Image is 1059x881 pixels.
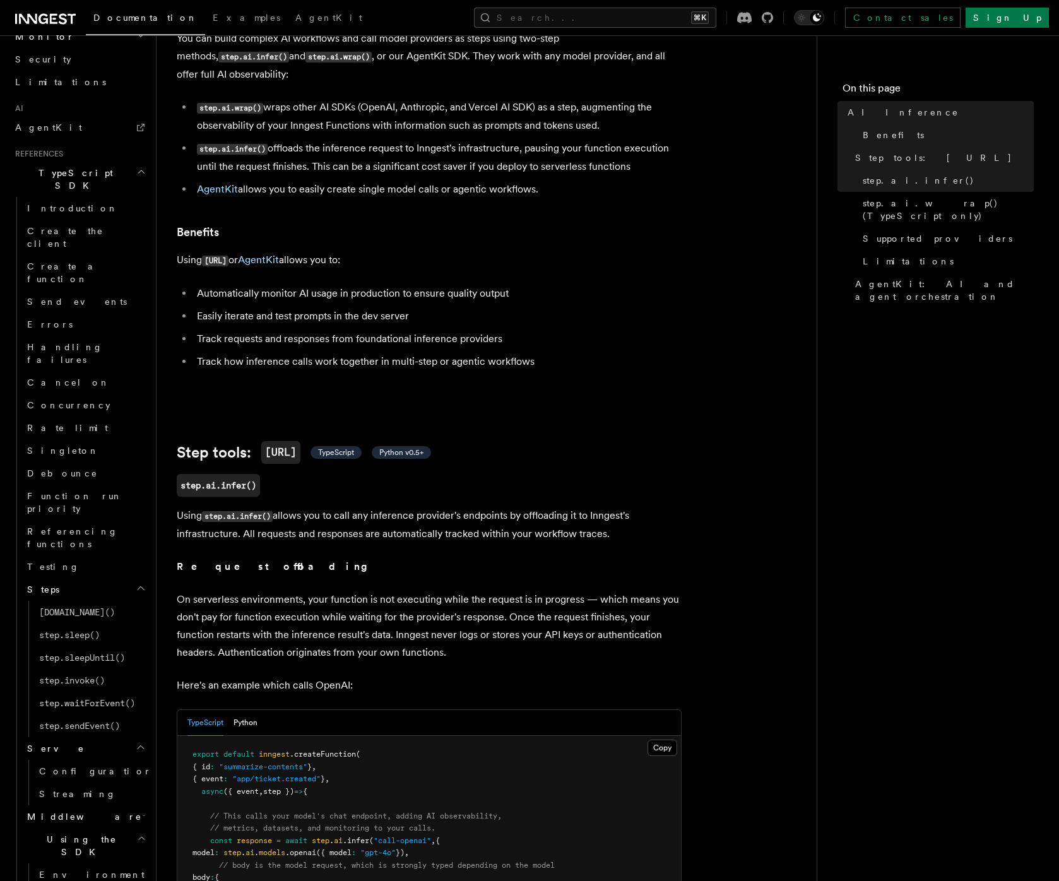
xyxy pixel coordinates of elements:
span: { [435,836,440,845]
p: Using allows you to call any inference provider's endpoints by offloading it to Inngest's infrast... [177,507,682,543]
p: On serverless environments, your function is not executing while the request is in progress — whi... [177,591,682,661]
a: Introduction [22,197,148,220]
a: Step tools: [URL] [850,146,1034,169]
span: = [276,836,281,845]
li: Easily iterate and test prompts in the dev server [193,307,682,325]
a: AgentKit [238,254,279,266]
span: default [223,750,254,759]
span: "summarize-contents" [219,762,307,771]
span: ( [356,750,360,759]
a: Contact sales [845,8,961,28]
span: Concurrency [27,400,110,410]
a: step.waitForEvent() [34,692,148,714]
span: step.ai.infer() [863,174,974,187]
span: ({ event [223,787,259,796]
span: } [307,762,312,771]
span: ( [369,836,374,845]
kbd: ⌘K [691,11,709,24]
a: step.sendEvent() [34,714,148,737]
span: step.sendEvent() [39,721,120,731]
span: Testing [27,562,80,572]
span: TypeScript [318,447,354,458]
span: export [192,750,219,759]
span: Limitations [863,255,954,268]
span: [DOMAIN_NAME]() [39,607,115,617]
code: [URL] [261,441,300,464]
span: async [201,787,223,796]
span: Benefits [863,129,924,141]
a: Security [10,48,148,71]
span: response [237,836,272,845]
span: AgentKit [15,122,82,133]
span: , [312,762,316,771]
span: Send events [27,297,127,307]
span: step.sleepUntil() [39,653,125,663]
span: step [223,848,241,857]
span: : [352,848,356,857]
span: Handling failures [27,342,103,365]
a: Benefits [858,124,1034,146]
li: Automatically monitor AI usage in production to ensure quality output [193,285,682,302]
li: wraps other AI SDKs (OpenAI, Anthropic, and Vercel AI SDK) as a step, augmenting the observabilit... [193,98,682,134]
a: Sign Up [966,8,1049,28]
a: AgentKit [197,183,238,195]
span: step.invoke() [39,675,105,685]
button: Monitor [10,25,148,48]
span: const [210,836,232,845]
span: }) [396,848,405,857]
span: Function run priority [27,491,122,514]
span: , [325,774,329,783]
span: Limitations [15,77,106,87]
span: { [303,787,307,796]
a: Errors [22,313,148,336]
span: : [215,848,219,857]
a: step.ai.infer() [177,474,260,497]
a: step.ai.wrap() (TypeScript only) [858,192,1034,227]
span: .openai [285,848,316,857]
span: Singleton [27,446,99,456]
span: AgentKit [295,13,362,23]
span: Referencing functions [27,526,118,549]
li: Track requests and responses from foundational inference providers [193,330,682,348]
p: You can build complex AI workflows and call model providers as steps using two-step methods, and ... [177,30,682,83]
span: { id [192,762,210,771]
span: Create the client [27,226,104,249]
p: Using or allows you to: [177,251,682,269]
button: Toggle dark mode [794,10,824,25]
span: Streaming [39,789,116,799]
span: Steps [22,583,59,596]
a: AgentKit [10,116,148,139]
span: Introduction [27,203,118,213]
span: References [10,149,63,159]
button: TypeScript SDK [10,162,148,197]
span: , [431,836,435,845]
span: Step tools: [URL] [855,151,1012,164]
span: "gpt-4o" [360,848,396,857]
a: AI Inference [843,101,1034,124]
a: Benefits [177,223,219,241]
span: step [312,836,329,845]
span: Middleware [22,810,142,823]
span: Python v0.5+ [379,447,423,458]
a: [DOMAIN_NAME]() [34,601,148,624]
a: Create the client [22,220,148,255]
span: AI Inference [848,106,959,119]
a: Streaming [34,783,148,805]
a: Examples [205,4,288,34]
span: Errors [27,319,73,329]
a: Cancel on [22,371,148,394]
a: AgentKit: AI and agent orchestration [850,273,1034,308]
li: Track how inference calls work together in multi-step or agentic workflows [193,353,682,370]
a: Supported providers [858,227,1034,250]
strong: Request offloading [177,560,377,572]
a: Debounce [22,462,148,485]
a: Function run priority [22,485,148,520]
span: . [254,848,259,857]
span: Serve [22,742,85,755]
span: } [321,774,325,783]
a: Step tools:[URL] TypeScript Python v0.5+ [177,441,431,464]
span: Security [15,54,71,64]
a: Referencing functions [22,520,148,555]
code: step.ai.infer() [218,52,289,62]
